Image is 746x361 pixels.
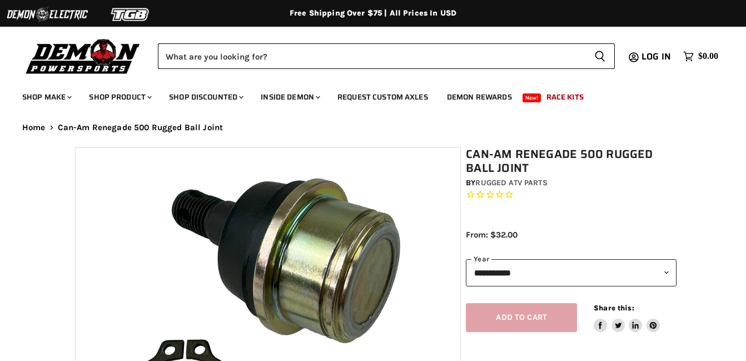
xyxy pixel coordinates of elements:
span: Log in [641,50,671,63]
span: Share this: [594,304,634,312]
input: Search [158,43,585,69]
a: Rugged ATV Parts [475,178,547,187]
a: Request Custom Axles [329,86,436,108]
ul: Main menu [14,81,715,108]
a: Home [22,123,46,132]
span: Rated 0.0 out of 5 stars 0 reviews [466,189,677,201]
span: New! [523,93,541,102]
a: Shop Make [14,86,78,108]
a: Shop Product [81,86,158,108]
span: $0.00 [698,51,718,62]
img: Demon Powersports [22,36,144,76]
a: $0.00 [678,48,724,65]
img: Demon Electric Logo 2 [6,4,89,25]
form: Product [158,43,615,69]
a: Race Kits [538,86,592,108]
aside: Share this: [594,303,660,333]
a: Shop Discounted [161,86,250,108]
span: From: $32.00 [466,230,518,240]
select: year [466,259,677,286]
a: Log in [636,52,678,62]
div: by [466,177,677,189]
img: TGB Logo 2 [89,4,172,25]
span: Can-Am Renegade 500 Rugged Ball Joint [58,123,223,132]
a: Inside Demon [252,86,327,108]
h1: Can-Am Renegade 500 Rugged Ball Joint [466,147,677,175]
button: Search [585,43,615,69]
a: Demon Rewards [439,86,520,108]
